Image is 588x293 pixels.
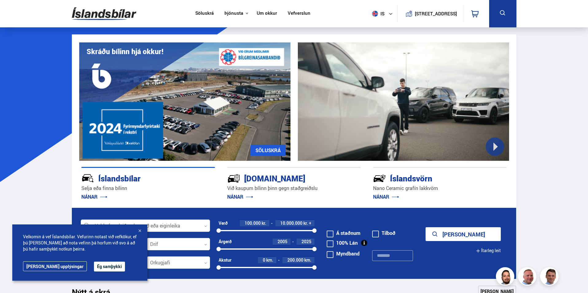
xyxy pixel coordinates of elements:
[303,221,308,226] span: kr.
[309,221,311,226] span: +
[497,268,515,287] img: nhp88E3Fdnt1Opn2.png
[372,11,378,17] img: svg+xml;base64,PHN2ZyB4bWxucz0iaHR0cDovL3d3dy53My5vcmcvMjAwMC9zdmciIHdpZHRoPSI1MTIiIGhlaWdodD0iNT...
[227,172,339,183] div: [DOMAIN_NAME]
[227,172,240,185] img: tr5P-W3DuiFaO7aO.svg
[219,221,228,226] div: Verð
[370,11,385,17] span: is
[288,10,310,17] a: Vefverslun
[519,268,537,287] img: siFngHWaQ9KaOqBr.png
[401,5,460,22] a: [STREET_ADDRESS]
[195,10,214,17] a: Söluskrá
[476,244,501,258] button: Ítarleg leit
[81,172,193,183] div: Íslandsbílar
[280,220,302,226] span: 10.000.000
[224,10,243,16] button: Þjónusta
[373,193,399,200] a: NÁNAR
[266,258,273,263] span: km.
[263,257,265,263] span: 0
[227,185,361,192] p: Við kaupum bílinn þinn gegn staðgreiðslu
[541,268,559,287] img: FbJEzSuNWCJXmdc-.webp
[426,227,501,241] button: [PERSON_NAME]
[79,42,290,161] img: eKx6w-_Home_640_.png
[327,231,360,236] label: Á staðnum
[23,234,137,252] span: Velkomin á vef Íslandsbílar. Vefurinn notast við vefkökur, ef þú [PERSON_NAME] að nota vefinn þá ...
[245,220,261,226] span: 100.000
[219,239,232,244] div: Árgerð
[370,5,397,23] button: is
[257,10,277,17] a: Um okkur
[373,172,386,185] img: -Svtn6bYgwAsiwNX.svg
[304,258,311,263] span: km.
[373,172,485,183] div: Íslandsvörn
[81,185,215,192] p: Selja eða finna bílinn
[81,193,107,200] a: NÁNAR
[287,257,303,263] span: 200.000
[262,221,266,226] span: kr.
[81,172,94,185] img: JRvxyua_JYH6wB4c.svg
[302,239,311,244] span: 2025
[327,251,360,256] label: Myndband
[87,47,163,56] h1: Skráðu bílinn hjá okkur!
[251,145,286,156] a: SÖLUSKRÁ
[278,239,287,244] span: 2005
[94,262,125,271] button: Ég samþykki
[417,11,455,16] button: [STREET_ADDRESS]
[219,258,232,263] div: Akstur
[372,231,395,236] label: Tilboð
[23,261,87,271] a: [PERSON_NAME] upplýsingar
[72,4,136,24] img: G0Ugv5HjCgRt.svg
[327,240,358,245] label: 100% Lán
[227,193,253,200] a: NÁNAR
[373,185,507,192] p: Nano Ceramic grafín lakkvörn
